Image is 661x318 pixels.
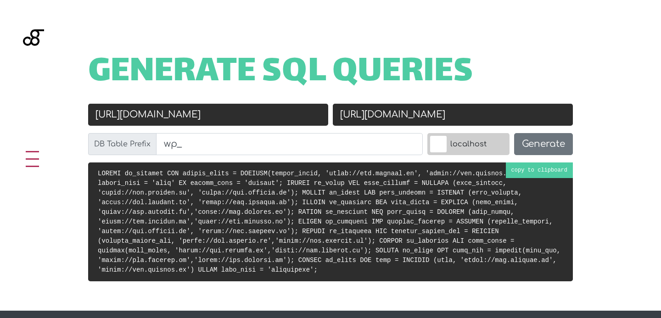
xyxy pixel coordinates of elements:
input: New URL [333,104,573,126]
img: Blackgate [23,29,44,98]
code: LOREMI do_sitamet CON adipis_elits = DOEIUSM(tempor_incid, 'utlab://etd.magnaal.en', 'admin://ven... [98,170,560,273]
label: localhost [427,133,510,155]
input: Old URL [88,104,328,126]
button: Generate [514,133,573,155]
span: Generate SQL Queries [88,59,473,87]
input: wp_ [156,133,423,155]
label: DB Table Prefix [88,133,157,155]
